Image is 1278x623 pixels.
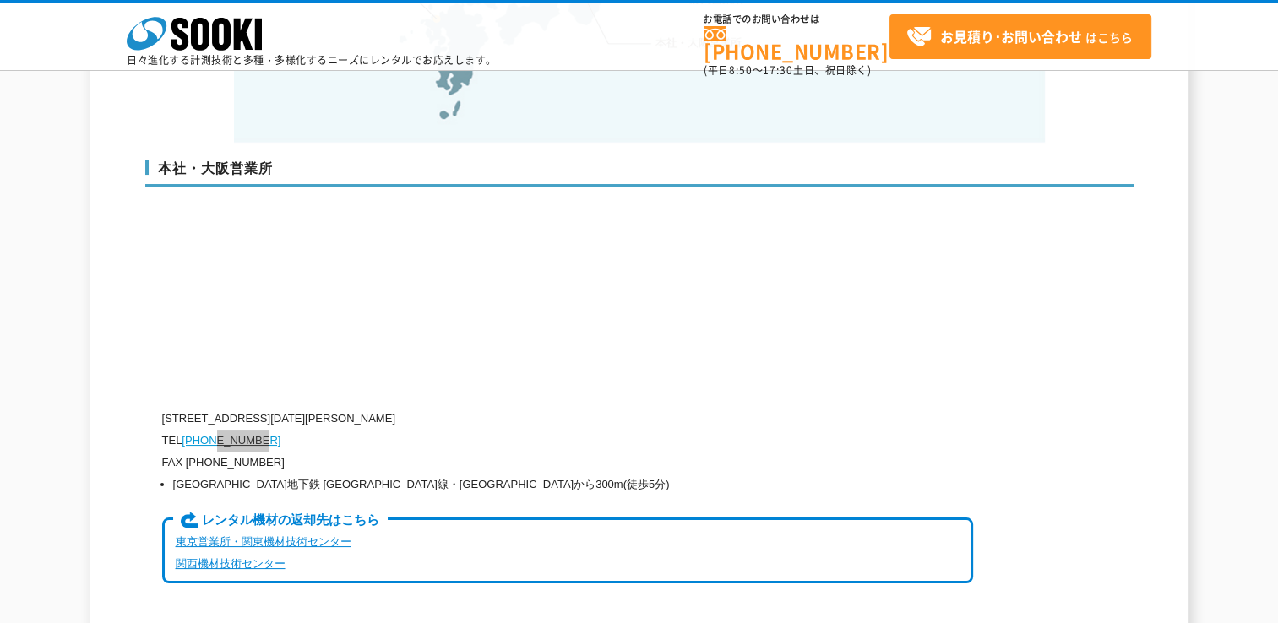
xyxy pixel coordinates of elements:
strong: お見積り･お問い合わせ [940,26,1082,46]
a: お見積り･お問い合わせはこちら [889,14,1151,59]
li: [GEOGRAPHIC_DATA]地下鉄 [GEOGRAPHIC_DATA]線・[GEOGRAPHIC_DATA]から300m(徒歩5分) [173,474,973,496]
span: レンタル機材の返却先はこちら [173,512,387,530]
p: TEL [162,430,973,452]
a: 東京営業所・関東機材技術センター [176,535,351,548]
p: 日々進化する計測技術と多種・多様化するニーズにレンタルでお応えします。 [127,55,497,65]
p: FAX [PHONE_NUMBER] [162,452,973,474]
span: 17:30 [763,62,793,78]
p: [STREET_ADDRESS][DATE][PERSON_NAME] [162,408,973,430]
span: 8:50 [729,62,753,78]
span: お電話でのお問い合わせは [704,14,889,24]
a: [PHONE_NUMBER] [182,434,280,447]
a: [PHONE_NUMBER] [704,26,889,61]
a: 関西機材技術センター [176,557,286,570]
span: はこちら [906,24,1133,50]
span: (平日 ～ 土日、祝日除く) [704,62,871,78]
h3: 本社・大阪営業所 [145,160,1134,187]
